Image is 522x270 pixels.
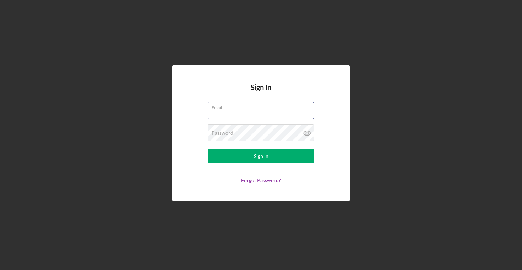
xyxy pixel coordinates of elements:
[241,177,281,183] a: Forgot Password?
[208,149,314,163] button: Sign In
[212,130,233,136] label: Password
[212,102,314,110] label: Email
[254,149,268,163] div: Sign In
[251,83,271,102] h4: Sign In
